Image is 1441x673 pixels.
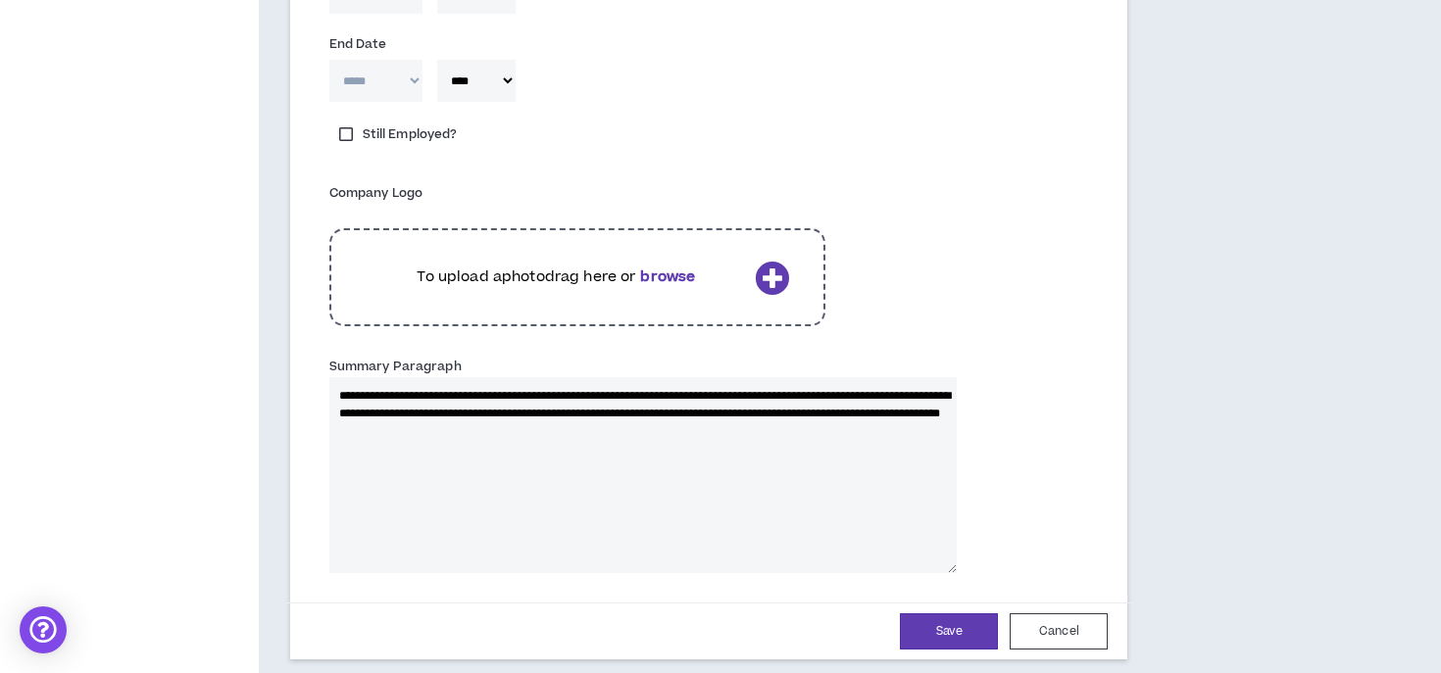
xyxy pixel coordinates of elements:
div: To upload aphotodrag here orbrowse [329,218,826,336]
b: browse [640,266,695,287]
label: End Date [329,28,387,60]
div: Open Intercom Messenger [20,606,67,653]
label: Company Logo [329,177,422,209]
label: Summary Paragraph [329,351,462,382]
button: Save [900,613,998,649]
label: Still Employed? [329,120,468,148]
button: Cancel [1010,613,1108,649]
p: To upload a photo drag here or [366,266,747,288]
